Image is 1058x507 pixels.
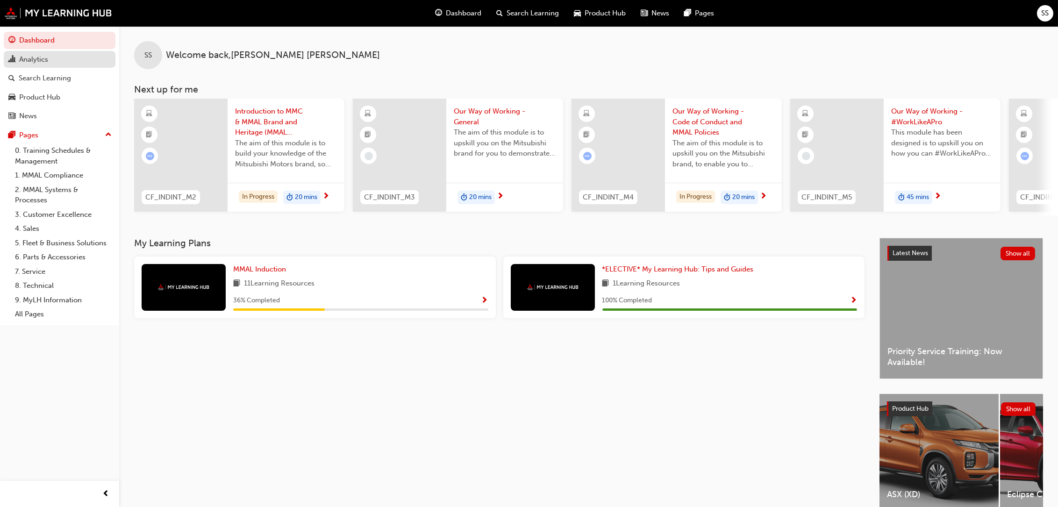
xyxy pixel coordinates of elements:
span: Priority Service Training: Now Available! [887,346,1035,367]
span: learningResourceType_ELEARNING-icon [365,108,372,120]
span: guage-icon [435,7,442,19]
span: book-icon [233,278,240,290]
span: CF_INDINT_M5 [801,192,852,203]
span: 1 Learning Resources [613,278,680,290]
a: News [4,107,115,125]
a: Product HubShow all [887,401,1036,416]
button: Show all [1001,402,1036,416]
span: duration-icon [461,192,467,204]
div: In Progress [676,191,715,203]
span: learningRecordVerb_NONE-icon [802,152,810,160]
a: guage-iconDashboard [428,4,489,23]
a: Dashboard [4,32,115,49]
a: 9. MyLH Information [11,293,115,307]
span: CF_INDINT_M2 [145,192,196,203]
span: learningResourceType_ELEARNING-icon [146,108,153,120]
span: Product Hub [892,405,929,413]
span: Pages [695,8,714,19]
span: learningRecordVerb_ATTEMPT-icon [583,152,592,160]
span: Product Hub [585,8,626,19]
a: pages-iconPages [677,4,722,23]
span: 100 % Completed [602,295,652,306]
span: SS [144,50,152,61]
a: 1. MMAL Compliance [11,168,115,183]
span: Search Learning [507,8,559,19]
div: Analytics [19,54,48,65]
span: next-icon [497,193,504,201]
span: learningRecordVerb_ATTEMPT-icon [1021,152,1029,160]
a: car-iconProduct Hub [566,4,633,23]
a: MMAL Induction [233,264,290,275]
span: This module has been designed is to upskill you on how you can #WorkLikeAPro at Mitsubishi Motors... [891,127,993,159]
a: CF_INDINT_M3Our Way of Working - GeneralThe aim of this module is to upskill you on the Mitsubish... [353,99,563,212]
span: CF_INDINT_M4 [583,192,634,203]
span: car-icon [574,7,581,19]
a: 6. Parts & Accessories [11,250,115,264]
span: The aim of this module is to build your knowledge of the Mitsubishi Motors brand, so you can demo... [235,138,337,170]
img: mmal [527,284,579,290]
span: SS [1042,8,1049,19]
div: Product Hub [19,92,60,103]
span: car-icon [8,93,15,102]
span: guage-icon [8,36,15,45]
span: Our Way of Working - General [454,106,556,127]
span: pages-icon [684,7,691,19]
span: next-icon [934,193,941,201]
a: *ELECTIVE* My Learning Hub: Tips and Guides [602,264,758,275]
button: Pages [4,127,115,144]
span: learningResourceType_ELEARNING-icon [1021,108,1028,120]
h3: Next up for me [119,84,1058,95]
button: Show Progress [850,295,857,307]
a: 5. Fleet & Business Solutions [11,236,115,250]
a: 8. Technical [11,278,115,293]
a: CF_INDINT_M4Our Way of Working - Code of Conduct and MMAL PoliciesThe aim of this module is to up... [572,99,782,212]
a: 4. Sales [11,221,115,236]
button: SS [1037,5,1053,21]
span: CF_INDINT_M3 [364,192,415,203]
a: 7. Service [11,264,115,279]
span: duration-icon [724,192,730,204]
a: 0. Training Schedules & Management [11,143,115,168]
span: chart-icon [8,56,15,64]
img: mmal [5,7,112,19]
span: next-icon [760,193,767,201]
span: learningResourceType_ELEARNING-icon [802,108,809,120]
span: Dashboard [446,8,481,19]
span: Our Way of Working - Code of Conduct and MMAL Policies [672,106,774,138]
a: search-iconSearch Learning [489,4,566,23]
div: News [19,111,37,121]
a: Latest NewsShow allPriority Service Training: Now Available! [879,238,1043,379]
button: DashboardAnalyticsSearch LearningProduct HubNews [4,30,115,127]
a: All Pages [11,307,115,321]
span: booktick-icon [365,129,372,141]
span: ASX (XD) [887,489,991,500]
span: booktick-icon [802,129,809,141]
span: pages-icon [8,131,15,140]
span: 45 mins [907,192,929,203]
button: Show all [1001,247,1036,260]
span: learningRecordVerb_ATTEMPT-icon [146,152,154,160]
a: 3. Customer Excellence [11,207,115,222]
button: Show Progress [481,295,488,307]
span: 11 Learning Resources [244,278,315,290]
a: 2. MMAL Systems & Processes [11,183,115,207]
a: news-iconNews [633,4,677,23]
span: booktick-icon [584,129,590,141]
span: search-icon [8,74,15,83]
span: 36 % Completed [233,295,280,306]
span: next-icon [322,193,329,201]
a: CF_INDINT_M5Our Way of Working - #WorkLikeAProThis module has been designed is to upskill you on ... [790,99,1001,212]
div: Search Learning [19,73,71,84]
span: 20 mins [469,192,492,203]
span: Welcome back , [PERSON_NAME] [PERSON_NAME] [166,50,380,61]
span: booktick-icon [1021,129,1028,141]
h3: My Learning Plans [134,238,865,249]
img: mmal [158,284,209,290]
a: Latest NewsShow all [887,246,1035,261]
span: *ELECTIVE* My Learning Hub: Tips and Guides [602,265,754,273]
span: prev-icon [103,488,110,500]
span: search-icon [496,7,503,19]
span: 20 mins [732,192,755,203]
